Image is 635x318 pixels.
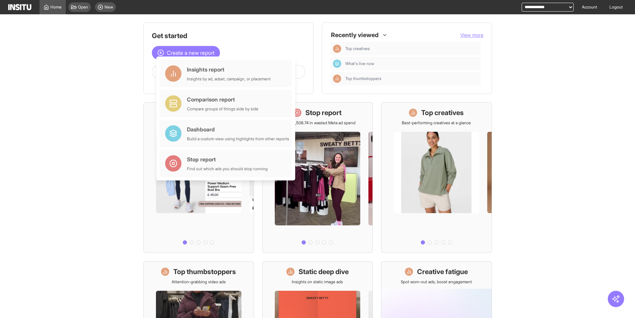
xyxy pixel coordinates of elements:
[345,46,370,51] span: Top creatives
[143,102,254,253] a: What's live nowSee all active ads instantly
[173,267,236,276] h1: Top thumbstoppers
[187,136,289,142] div: Build a custom view using highlights from other reports
[152,31,305,41] h1: Get started
[460,32,483,38] span: View more
[460,32,483,38] button: View more
[345,46,478,51] span: Top creatives
[187,106,258,112] div: Compare groups of things side by side
[345,76,381,81] span: Top thumbstoppers
[299,267,349,276] h1: Static deep dive
[333,45,341,53] div: Insights
[345,61,374,66] span: What's live now
[187,65,271,74] div: Insights report
[421,108,464,117] h1: Top creatives
[333,60,341,68] div: Dashboard
[105,4,113,10] span: New
[187,166,268,172] div: Find out which ads you should stop running
[187,155,268,163] div: Stop report
[78,4,88,10] span: Open
[292,279,343,285] p: Insights on static image ads
[345,76,478,81] span: Top thumbstoppers
[50,4,62,10] span: Home
[345,61,478,66] span: What's live now
[402,120,471,126] p: Best-performing creatives at a glance
[305,108,342,117] h1: Stop report
[8,4,31,10] img: Logo
[279,120,355,126] p: Save £31,508.74 in wasted Meta ad spend
[187,125,289,133] div: Dashboard
[172,279,226,285] p: Attention-grabbing video ads
[262,102,373,253] a: Stop reportSave £31,508.74 in wasted Meta ad spend
[333,75,341,83] div: Insights
[152,46,220,60] button: Create a new report
[167,49,215,57] span: Create a new report
[187,76,271,82] div: Insights by ad, adset, campaign, or placement
[381,102,492,253] a: Top creativesBest-performing creatives at a glance
[187,95,258,104] div: Comparison report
